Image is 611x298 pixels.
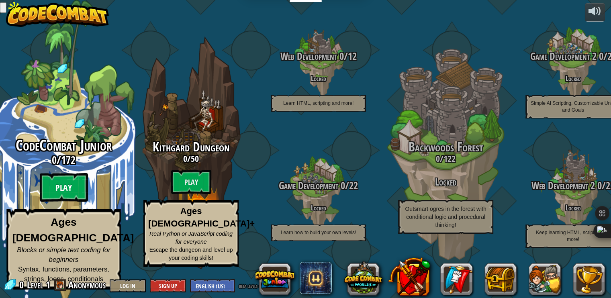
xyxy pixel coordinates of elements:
span: Level [27,278,43,292]
h3: / [127,154,255,163]
h3: / [255,51,382,62]
button: Log In [110,279,146,292]
span: Learn HTML, scripting and more! [283,100,354,106]
h4: Locked [255,75,382,82]
h3: Locked [382,177,509,188]
span: Syntax, functions, parameters, strings, loops, conditionals [18,265,109,283]
span: 122 [443,153,456,165]
span: beta levels on [239,282,264,290]
span: 0 [337,49,344,63]
strong: Ages [DEMOGRAPHIC_DATA] [12,216,134,244]
span: Real Python or JavaScript coding for everyone [149,231,233,245]
span: Anonymous [68,278,106,291]
span: Backwoods Forest [409,138,483,155]
span: 0 [338,179,345,192]
h3: / [255,180,382,191]
span: 22 [349,179,358,192]
span: Keep learning HTML, scripting and more! [536,230,610,242]
span: Kithgard Dungeon [153,138,230,155]
span: Game Development 2 [530,49,597,63]
div: Complete previous world to unlock [127,25,255,280]
span: 1 [46,278,50,291]
btn: Play [171,170,211,194]
button: Sign Up [150,279,186,292]
strong: Ages [DEMOGRAPHIC_DATA]+ [148,206,255,229]
span: 172 [61,153,76,167]
h4: Locked [255,204,382,212]
span: Game Development [279,179,338,192]
span: Learn how to build your own levels! [281,230,356,235]
span: Outsmart ogres in the forest with conditional logic and procedural thinking! [405,206,486,228]
h3: / [382,154,509,163]
span: 0 [183,153,187,165]
span: Blocks or simple text coding for beginners [17,246,110,263]
span: 50 [191,153,199,165]
span: 0 [597,49,603,63]
span: 0 [52,153,57,167]
span: CodeCombat Junior [16,135,112,156]
span: 0 [19,278,26,291]
span: 0 [436,153,440,165]
btn: Play [40,173,88,202]
span: 0 [595,179,602,192]
span: Escape the dungeon and level up your coding skills! [149,247,233,261]
span: Web Development [280,49,337,63]
span: 12 [348,49,357,63]
span: Web Development 2 [531,179,595,192]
